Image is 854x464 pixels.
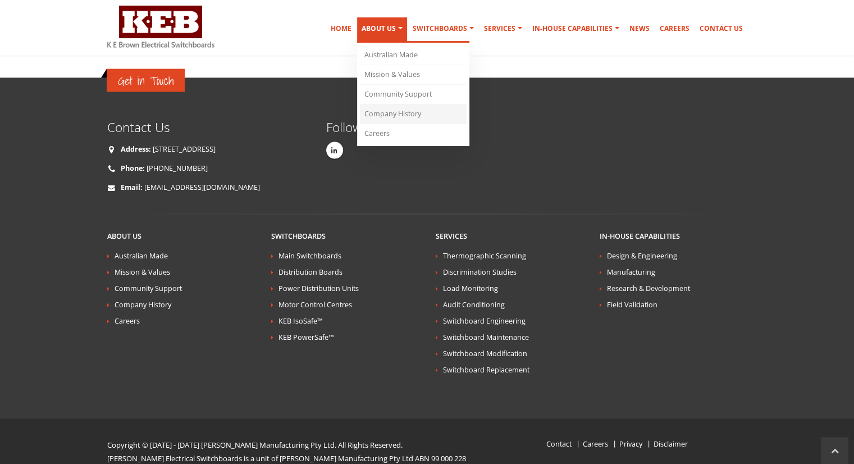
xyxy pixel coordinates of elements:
[360,104,467,124] a: Company History
[357,17,407,43] a: About Us
[436,231,467,240] a: Services
[583,439,608,448] a: Careers
[326,17,356,40] a: Home
[107,231,141,240] a: About Us
[147,163,208,172] a: [PHONE_NUMBER]
[443,332,529,342] a: Switchboard Maintenance
[115,251,168,260] a: Australian Made
[360,65,467,85] a: Mission & Values
[655,17,694,40] a: Careers
[115,299,171,309] a: Company History
[600,231,680,240] a: In-house Capabilities
[619,439,642,448] a: Privacy
[121,182,143,192] strong: Email:
[654,439,688,448] a: Disclaimer
[360,85,467,104] a: Community Support
[607,267,655,276] a: Manufacturing
[528,17,624,40] a: In-house Capabilities
[121,144,151,153] strong: Address:
[443,251,526,260] a: Thermographic Scanning
[408,17,478,40] a: Switchboards
[443,365,529,374] a: Switchboard Replacement
[443,348,527,358] a: Switchboard Modification
[115,316,140,325] a: Careers
[625,17,654,40] a: News
[695,17,747,40] a: Contact Us
[607,251,677,260] a: Design & Engineering
[443,267,517,276] a: Discrimination Studies
[278,316,323,325] a: KEB IsoSafe™
[278,332,334,342] a: KEB PowerSafe™
[278,267,342,276] a: Distribution Boards
[107,6,214,48] img: K E Brown Electrical Switchboards
[546,439,572,448] a: Contact
[121,163,145,172] strong: Phone:
[153,144,216,153] a: [STREET_ADDRESS]
[118,71,173,89] span: Get in Touch
[326,142,343,158] a: Linkedin
[607,299,657,309] a: Field Validation
[115,267,170,276] a: Mission & Values
[443,299,505,309] a: Audit Conditioning
[443,316,526,325] a: Switchboard Engineering
[144,182,260,192] a: [EMAIL_ADDRESS][DOMAIN_NAME]
[107,119,309,134] h4: Contact Us
[360,46,467,65] a: Australian Made
[443,283,498,293] a: Load Monitoring
[326,119,419,134] h4: Follow Us
[278,283,359,293] a: Power Distribution Units
[107,438,474,451] p: Copyright © [DATE] - [DATE] [PERSON_NAME] Manufacturing Pty Ltd. All Rights Reserved.
[479,17,527,40] a: Services
[278,299,352,309] a: Motor Control Centres
[271,231,326,240] a: Switchboards
[607,283,690,293] a: Research & Development
[360,124,467,143] a: Careers
[115,283,182,293] a: Community Support
[278,251,341,260] a: Main Switchboards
